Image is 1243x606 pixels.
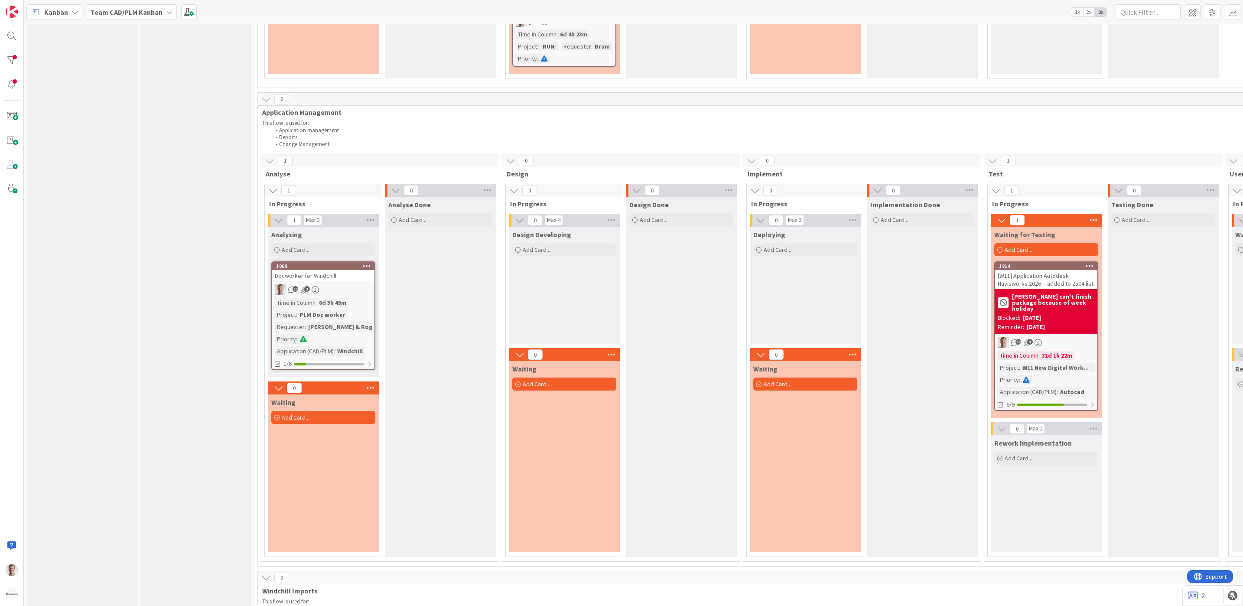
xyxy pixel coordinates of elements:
span: : [305,322,306,332]
img: avatar [6,588,18,600]
span: 0 [769,215,784,225]
span: Add Card... [399,216,426,224]
span: Add Card... [282,414,309,421]
span: Waiting for Testing [994,230,1055,239]
div: Max 4 [547,218,560,222]
span: Add Card... [1122,216,1149,224]
span: 1/6 [283,359,292,368]
span: Implement [748,169,970,178]
div: Time in Column [275,298,316,307]
div: 1814 [999,263,1097,269]
span: : [537,42,538,51]
input: Quick Filter... [1116,4,1181,20]
span: 0 [645,185,660,195]
b: [PERSON_NAME] can't finish package because of week holiday [1012,293,1095,312]
div: Project [516,42,537,51]
span: Waiting [271,398,296,407]
div: [W11] Application Autodesk Navisworks 2026 -- added to 2504 list [995,270,1097,289]
b: Team CAD/PLM Kanban [91,8,163,16]
span: Add Card... [1005,246,1032,254]
span: 1 [304,286,310,292]
span: Analyse Done [388,200,431,209]
span: 0 [287,383,302,393]
span: 0 [519,156,534,166]
div: 1069 [272,262,374,270]
span: : [1038,351,1040,360]
span: 1x [1071,8,1083,16]
span: : [1019,375,1020,384]
span: Add Card... [282,246,309,254]
div: BO [272,284,374,295]
span: Deploying [753,230,785,239]
img: BO [6,564,18,576]
span: 0 [528,349,543,360]
span: : [537,54,538,63]
div: Windchill [335,346,365,356]
span: 1 [281,186,296,196]
span: 2x [1083,8,1095,16]
span: : [556,29,558,39]
div: Max 3 [306,218,319,222]
div: Max 2 [1029,427,1042,431]
span: 11 [293,286,298,292]
span: Test [989,169,1211,178]
span: 0 [404,185,419,195]
span: Analyse [266,169,488,178]
div: Requester [275,322,305,332]
a: 2 [1188,590,1205,601]
span: Analyzing [271,230,302,239]
span: 6/9 [1006,400,1015,409]
span: In Progress [751,199,853,208]
div: 6d 4h 23m [558,29,589,39]
span: 12 [1015,339,1021,345]
span: In Progress [269,199,371,208]
div: 6d 3h 45m [317,298,348,307]
span: 0 [1127,185,1142,195]
div: Time in Column [516,29,556,39]
div: -RUN- [538,42,559,51]
div: Blocked: [998,313,1020,323]
span: 1 [287,215,302,225]
div: Time in Column [998,351,1038,360]
span: : [316,298,317,307]
span: : [1057,387,1058,397]
img: BO [275,284,286,295]
span: Support [18,1,39,12]
span: Add Card... [1005,454,1032,462]
span: 1 [1004,186,1019,196]
span: 0 [760,156,774,166]
span: 1 [278,156,293,166]
span: 0 [528,215,543,225]
span: Waiting [753,365,778,373]
span: 0 [763,186,778,196]
div: Requester [561,42,591,51]
span: Kanban [44,7,68,17]
span: Testing Done [1111,200,1153,209]
span: Rework Implementation [994,439,1072,447]
div: Bram [592,42,612,51]
span: 2 [274,94,289,104]
span: 1 [1027,339,1033,345]
div: Priority [275,334,296,344]
img: BO [998,337,1009,348]
img: Visit kanbanzone.com [6,6,18,18]
div: W11 New Digital Work... [1020,363,1091,372]
span: 1 [1001,156,1015,166]
div: 1814 [995,262,1097,270]
div: Application (CAD/PLM) [998,387,1057,397]
span: Add Card... [881,216,908,224]
div: Max 3 [788,218,801,222]
div: Docworker for Windchill [272,270,374,281]
div: Project [275,310,296,319]
span: 0 [1010,424,1025,434]
span: Add Card... [523,380,550,388]
span: : [1019,363,1020,372]
div: [DATE] [1027,323,1045,332]
span: Add Card... [764,246,791,254]
span: Add Card... [640,216,667,224]
span: : [334,346,335,356]
div: 1814[W11] Application Autodesk Navisworks 2026 -- added to 2504 list [995,262,1097,289]
span: In Progress [510,199,612,208]
div: Application (CAD/PLM) [275,346,334,356]
div: Reminder: [998,323,1024,332]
